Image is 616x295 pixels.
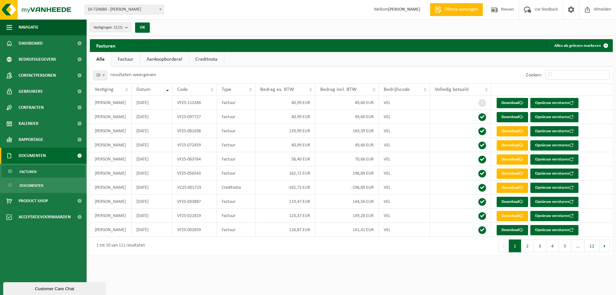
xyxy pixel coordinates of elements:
[19,35,43,51] span: Dashboard
[530,140,578,151] button: Opnieuw versturen
[315,223,379,237] td: 141,41 EUR
[255,209,315,223] td: 123,37 EUR
[90,166,132,180] td: [PERSON_NAME]
[549,39,612,52] button: Alles als gelezen markeren
[315,96,379,110] td: 49,60 EUR
[315,195,379,209] td: 144,56 EUR
[19,148,46,164] span: Documenten
[585,239,600,252] button: 12
[530,112,578,122] button: Opnieuw versturen
[497,126,528,136] a: Download
[499,239,509,252] button: Previous
[217,110,255,124] td: Factuur
[497,211,528,221] a: Download
[217,195,255,209] td: Factuur
[132,223,172,237] td: [DATE]
[132,124,172,138] td: [DATE]
[315,110,379,124] td: 49,60 EUR
[497,225,528,235] a: Download
[497,140,528,151] a: Download
[430,3,483,16] a: Offerte aanvragen
[172,124,217,138] td: VF25-081038
[132,96,172,110] td: [DATE]
[315,138,379,152] td: 49,60 EUR
[132,209,172,223] td: [DATE]
[135,22,150,33] button: OK
[530,154,578,165] button: Opnieuw versturen
[379,209,430,223] td: VEL
[497,197,528,207] a: Download
[19,83,43,100] span: Gebruikers
[255,195,315,209] td: 119,47 EUR
[19,209,71,225] span: Acceptatievoorwaarden
[20,166,37,178] span: Facturen
[172,195,217,209] td: VF25-033887
[530,211,578,221] button: Opnieuw versturen
[509,239,521,252] button: 1
[90,96,132,110] td: [PERSON_NAME]
[217,223,255,237] td: Factuur
[90,209,132,223] td: [PERSON_NAME]
[530,225,578,235] button: Opnieuw versturen
[90,22,131,32] button: Vestigingen(2/2)
[172,138,217,152] td: VF25-072459
[90,223,132,237] td: [PERSON_NAME]
[20,179,43,192] span: Documenten
[530,169,578,179] button: Opnieuw versturen
[530,98,578,108] button: Opnieuw versturen
[19,19,38,35] span: Navigatie
[189,52,224,67] a: Creditnota
[255,152,315,166] td: 58,40 EUR
[255,223,315,237] td: 116,87 EUR
[19,193,48,209] span: Product Shop
[132,110,172,124] td: [DATE]
[93,23,123,32] span: Vestigingen
[19,100,44,116] span: Contracten
[530,126,578,136] button: Opnieuw versturen
[2,165,85,178] a: Facturen
[379,110,430,124] td: VEL
[526,73,542,78] label: Zoeken:
[315,166,379,180] td: 196,89 EUR
[172,152,217,166] td: VF25-063764
[90,195,132,209] td: [PERSON_NAME]
[217,152,255,166] td: Factuur
[85,5,164,14] span: 10-724680 - LEON - KRUIBEKE
[379,223,430,237] td: VEL
[111,52,140,67] a: Factuur
[497,154,528,165] a: Download
[90,39,122,52] h2: Facturen
[379,152,430,166] td: VEL
[217,166,255,180] td: Factuur
[315,152,379,166] td: 70,66 EUR
[600,239,610,252] button: Next
[497,112,528,122] a: Download
[90,138,132,152] td: [PERSON_NAME]
[172,166,217,180] td: VF25-056543
[255,96,315,110] td: 40,99 EUR
[379,96,430,110] td: VEL
[379,138,430,152] td: VEL
[2,179,85,191] a: Documenten
[521,239,534,252] button: 2
[132,152,172,166] td: [DATE]
[93,71,107,80] span: 10
[384,87,410,92] span: Bedrijfscode
[90,152,132,166] td: [PERSON_NAME]
[443,6,480,13] span: Offerte aanvragen
[172,223,217,237] td: VF25-002659
[90,52,111,67] a: Alle
[571,239,585,252] span: …
[95,87,114,92] span: Vestiging
[172,209,217,223] td: VF25-021819
[132,138,172,152] td: [DATE]
[19,132,43,148] span: Rapportage
[132,180,172,195] td: [DATE]
[379,124,430,138] td: VEL
[3,281,107,295] iframe: chat widget
[217,209,255,223] td: Factuur
[217,96,255,110] td: Factuur
[132,166,172,180] td: [DATE]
